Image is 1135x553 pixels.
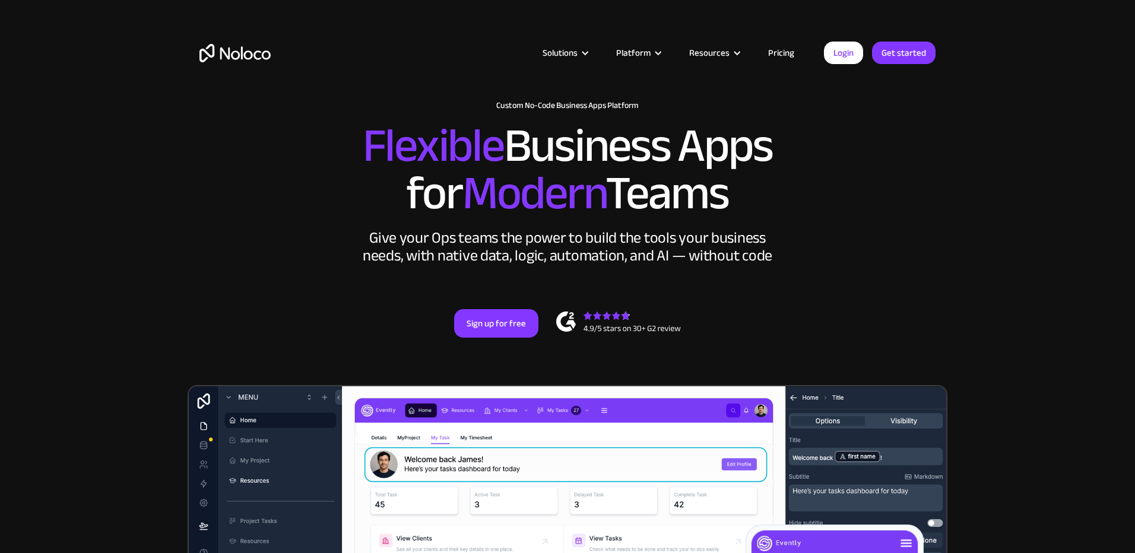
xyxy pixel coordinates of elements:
[462,149,605,237] span: Modern
[360,229,775,265] div: Give your Ops teams the power to build the tools your business needs, with native data, logic, au...
[454,309,538,338] a: Sign up for free
[674,45,753,61] div: Resources
[824,42,863,64] a: Login
[872,42,936,64] a: Get started
[199,44,271,62] a: home
[363,101,504,190] span: Flexible
[199,122,936,217] h2: Business Apps for Teams
[528,45,601,61] div: Solutions
[689,45,730,61] div: Resources
[543,45,578,61] div: Solutions
[616,45,651,61] div: Platform
[601,45,674,61] div: Platform
[753,45,809,61] a: Pricing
